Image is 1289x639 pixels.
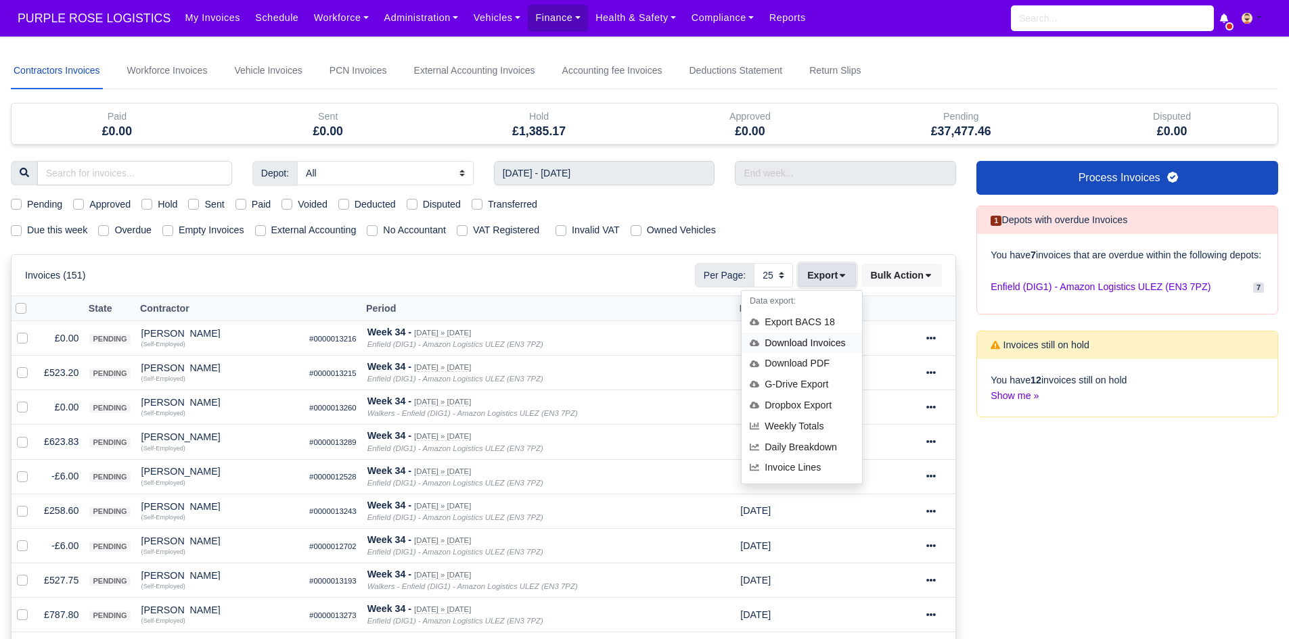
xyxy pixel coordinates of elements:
div: Sent [233,109,424,124]
div: You have invoices still on hold [977,359,1277,417]
div: Hold [434,103,645,144]
a: Process Invoices [976,161,1278,195]
a: Accounting fee Invoices [560,53,665,89]
small: #0000013260 [309,404,357,412]
small: (Self-Employed) [141,617,185,624]
strong: Week 34 - [367,361,411,372]
button: Export [798,264,856,287]
small: (Self-Employed) [141,583,185,590]
small: (Self-Employed) [141,341,185,348]
a: Vehicles [466,5,528,31]
span: pending [89,437,130,448]
i: Walkers - Enfield (DIG1) - Amazon Logistics ULEZ (EN3 7PZ) [367,582,578,590]
label: Overdue [114,222,152,238]
i: Enfield (DIG1) - Amazon Logistics ULEZ (EN3 7PZ) [367,340,543,348]
span: 1 week from now [740,505,771,516]
strong: Week 34 - [367,569,411,579]
i: Walkers - Enfield (DIG1) - Amazon Logistics ULEZ (EN3 7PZ) [367,409,578,417]
i: Enfield (DIG1) - Amazon Logistics ULEZ (EN3 7PZ) [367,479,543,487]
a: Reports [762,5,813,31]
div: [PERSON_NAME] [141,398,299,407]
div: Pending [865,109,1056,124]
h6: Invoices still on hold [991,339,1089,351]
a: Daily Breakdown [742,437,862,458]
input: Search... [1011,5,1214,31]
a: Health & Safety [588,5,684,31]
small: [DATE] » [DATE] [414,536,471,545]
label: No Accountant [383,222,446,238]
p: You have invoices that are overdue within the following depots: [991,247,1264,263]
small: [DATE] » [DATE] [414,398,471,406]
td: £0.00 [39,390,84,425]
span: PURPLE ROSE LOGISTICS [11,5,177,32]
div: Export [798,264,861,287]
small: #0000013216 [309,335,357,343]
input: Start week... [494,161,715,185]
h5: £0.00 [233,124,424,139]
h5: £0.00 [22,124,212,139]
label: Due this week [27,222,87,238]
div: G-Drive Export [742,374,862,395]
label: Pending [27,197,62,212]
strong: Week 34 - [367,327,411,337]
label: VAT Registered [473,222,539,238]
a: My Invoices [177,5,248,31]
th: Contractor [136,296,304,321]
div: [PERSON_NAME] [141,432,299,442]
i: Enfield (DIG1) - Amazon Logistics ULEZ (EN3 7PZ) [367,444,543,452]
div: [PERSON_NAME] [141,363,299,373]
small: [DATE] » [DATE] [414,571,471,579]
td: £527.75 [39,563,84,598]
div: [PERSON_NAME] [141,467,299,476]
td: £623.83 [39,425,84,459]
label: Hold [158,197,177,212]
label: Sent [204,197,224,212]
small: #0000013215 [309,369,357,377]
div: [PERSON_NAME] [141,329,299,338]
td: -£6.00 [39,528,84,563]
a: Vehicle Invoices [231,53,304,89]
span: pending [89,369,130,379]
input: End week... [735,161,956,185]
span: 1 week from now [740,540,771,551]
span: Enfield (DIG1) - Amazon Logistics ULEZ (EN3 7PZ) [991,279,1211,295]
span: pending [89,542,130,552]
small: #0000013289 [309,438,357,446]
small: #0000013273 [309,611,357,619]
th: Due Date [735,296,820,321]
h5: £0.00 [1077,124,1267,139]
a: Deductions Statement [686,53,785,89]
small: [DATE] » [DATE] [414,605,471,614]
a: Workforce Invoices [125,53,210,89]
small: [DATE] » [DATE] [414,502,471,511]
strong: 12 [1031,375,1041,385]
label: External Accounting [271,222,357,238]
a: Enfield (DIG1) - Amazon Logistics ULEZ (EN3 7PZ) 7 [991,274,1264,300]
div: Download PDF [742,354,862,375]
div: Paid [12,103,223,144]
span: 7 [1253,283,1264,293]
h6: Invoices (151) [25,270,85,281]
small: (Self-Employed) [141,548,185,555]
div: [PERSON_NAME] [141,605,299,615]
button: Bulk Action [861,264,942,287]
small: (Self-Employed) [141,410,185,417]
th: Period [362,296,736,321]
span: Per Page: [695,263,754,287]
th: State [84,296,135,321]
a: Administration [376,5,466,31]
small: #0000012528 [309,473,357,481]
small: [DATE] » [DATE] [414,467,471,476]
span: pending [89,576,130,586]
i: Enfield (DIG1) - Amazon Logistics ULEZ (EN3 7PZ) [367,617,543,625]
label: Empty Invoices [179,222,244,238]
span: pending [89,334,130,344]
div: [PERSON_NAME] [141,571,299,580]
label: Paid [252,197,271,212]
div: [PERSON_NAME] [141,502,299,511]
td: £787.80 [39,598,84,632]
div: Hold [444,109,635,124]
